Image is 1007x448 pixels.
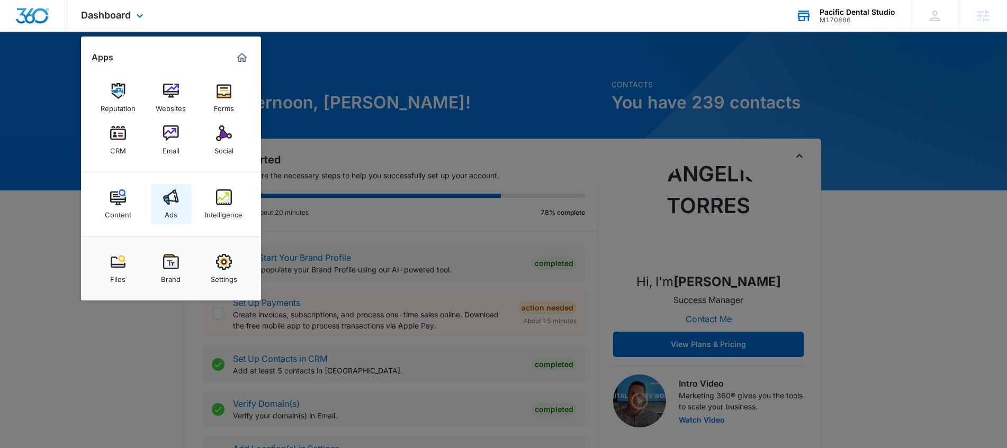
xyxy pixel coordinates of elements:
[151,120,191,160] a: Email
[820,8,895,16] div: account name
[110,141,126,155] div: CRM
[165,205,177,219] div: Ads
[161,270,181,284] div: Brand
[205,205,242,219] div: Intelligence
[98,249,138,289] a: Files
[98,120,138,160] a: CRM
[156,99,186,113] div: Websites
[110,270,125,284] div: Files
[214,141,233,155] div: Social
[98,78,138,118] a: Reputation
[92,52,113,62] h2: Apps
[98,184,138,224] a: Content
[214,99,234,113] div: Forms
[820,16,895,24] div: account id
[233,49,250,66] a: Marketing 360® Dashboard
[101,99,136,113] div: Reputation
[105,205,131,219] div: Content
[204,184,244,224] a: Intelligence
[151,78,191,118] a: Websites
[211,270,237,284] div: Settings
[81,10,131,21] span: Dashboard
[163,141,179,155] div: Email
[151,249,191,289] a: Brand
[204,120,244,160] a: Social
[204,249,244,289] a: Settings
[204,78,244,118] a: Forms
[151,184,191,224] a: Ads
